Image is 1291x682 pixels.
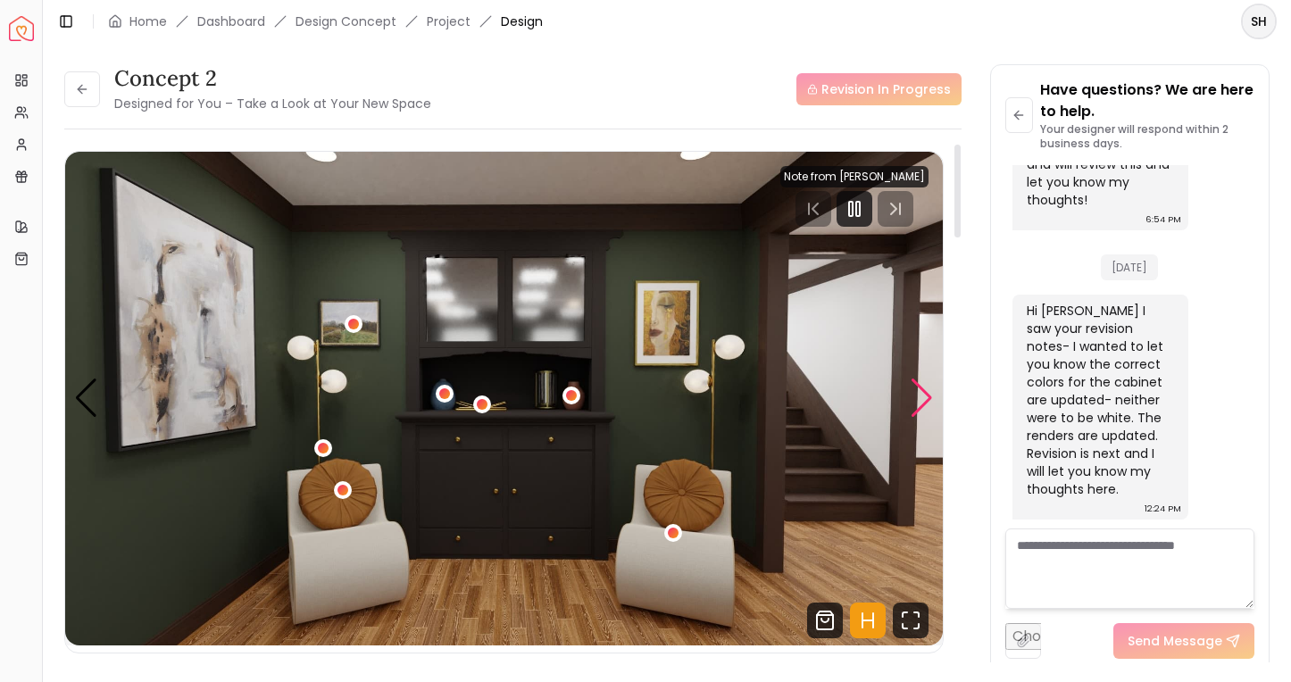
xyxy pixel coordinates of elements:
svg: Fullscreen [893,603,929,638]
button: SH [1241,4,1277,39]
img: Spacejoy Logo [9,16,34,41]
div: Next slide [910,378,934,418]
span: [DATE] [1101,254,1158,280]
img: Design Render 3 [65,152,943,645]
a: Dashboard [197,12,265,30]
div: Carousel [65,152,943,645]
svg: Shop Products from this design [807,603,843,638]
a: Project [427,12,471,30]
h3: concept 2 [114,64,431,93]
svg: Pause [844,198,865,220]
nav: breadcrumb [108,12,543,30]
p: Your designer will respond within 2 business days. [1040,122,1254,151]
small: Designed for You – Take a Look at Your New Space [114,95,431,112]
div: 3 / 4 [65,152,943,645]
p: Have questions? We are here to help. [1040,79,1254,122]
a: Spacejoy [9,16,34,41]
div: 6:54 PM [1145,211,1181,229]
div: Previous slide [74,378,98,418]
span: SH [1243,5,1275,37]
div: 12:24 PM [1145,500,1181,518]
li: Design Concept [296,12,396,30]
a: Home [129,12,167,30]
div: Note from [PERSON_NAME] [780,166,929,187]
svg: Hotspots Toggle [850,603,886,638]
div: Hi [PERSON_NAME] I saw your revision notes- I wanted to let you know the correct colors for the c... [1027,302,1171,498]
span: Design [501,12,543,30]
